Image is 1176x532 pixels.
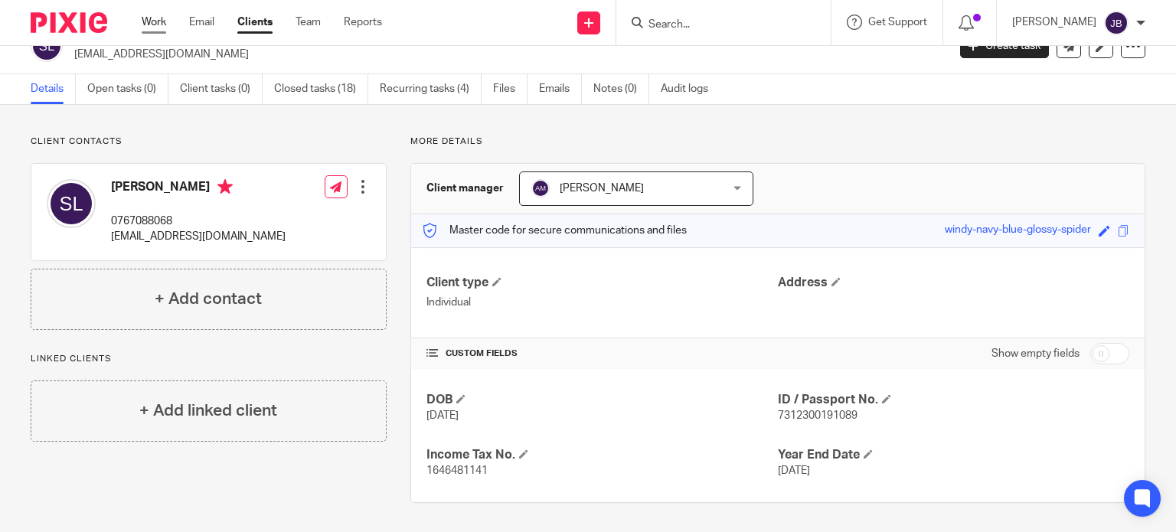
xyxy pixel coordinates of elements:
[47,179,96,228] img: svg%3E
[31,30,63,62] img: svg%3E
[661,74,720,104] a: Audit logs
[1012,15,1096,30] p: [PERSON_NAME]
[778,392,1129,408] h4: ID / Passport No.
[426,465,488,476] span: 1646481141
[139,399,277,423] h4: + Add linked client
[778,410,857,421] span: 7312300191089
[180,74,263,104] a: Client tasks (0)
[410,135,1145,148] p: More details
[31,12,107,33] img: Pixie
[426,410,459,421] span: [DATE]
[217,179,233,194] i: Primary
[426,348,778,360] h4: CUSTOM FIELDS
[1104,11,1129,35] img: svg%3E
[426,295,778,310] p: Individual
[142,15,166,30] a: Work
[426,447,778,463] h4: Income Tax No.
[945,222,1091,240] div: windy-navy-blue-glossy-spider
[426,181,504,196] h3: Client manager
[344,15,382,30] a: Reports
[778,447,1129,463] h4: Year End Date
[539,74,582,104] a: Emails
[960,34,1049,58] a: Create task
[493,74,528,104] a: Files
[237,15,273,30] a: Clients
[647,18,785,32] input: Search
[560,183,644,194] span: [PERSON_NAME]
[31,353,387,365] p: Linked clients
[426,275,778,291] h4: Client type
[111,214,286,229] p: 0767088068
[31,135,387,148] p: Client contacts
[531,179,550,197] img: svg%3E
[380,74,482,104] a: Recurring tasks (4)
[189,15,214,30] a: Email
[274,74,368,104] a: Closed tasks (18)
[111,229,286,244] p: [EMAIL_ADDRESS][DOMAIN_NAME]
[296,15,321,30] a: Team
[87,74,168,104] a: Open tasks (0)
[31,74,76,104] a: Details
[778,465,810,476] span: [DATE]
[593,74,649,104] a: Notes (0)
[111,179,286,198] h4: [PERSON_NAME]
[74,47,937,62] p: [EMAIL_ADDRESS][DOMAIN_NAME]
[991,346,1080,361] label: Show empty fields
[868,17,927,28] span: Get Support
[155,287,262,311] h4: + Add contact
[423,223,687,238] p: Master code for secure communications and files
[778,275,1129,291] h4: Address
[426,392,778,408] h4: DOB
